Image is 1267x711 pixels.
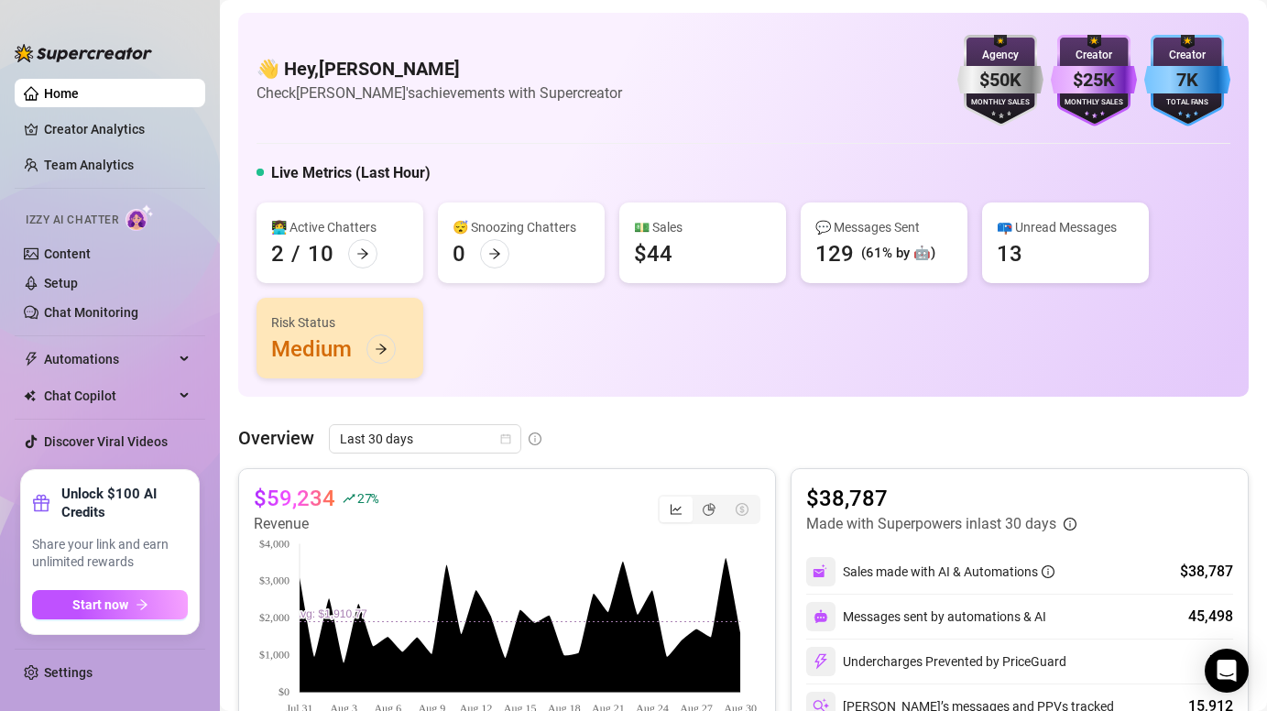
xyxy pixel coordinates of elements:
[813,653,829,670] img: svg%3e
[32,590,188,619] button: Start nowarrow-right
[375,343,388,355] span: arrow-right
[1188,606,1233,628] div: 45,498
[271,217,409,237] div: 👩‍💻 Active Chatters
[806,602,1046,631] div: Messages sent by automations & AI
[44,434,168,449] a: Discover Viral Videos
[271,162,431,184] h5: Live Metrics (Last Hour)
[1051,66,1137,94] div: $25K
[44,345,174,374] span: Automations
[1144,47,1230,64] div: Creator
[61,485,188,521] strong: Unlock $100 AI Credits
[861,243,935,265] div: (61% by 🤖)
[957,47,1043,64] div: Agency
[815,217,953,237] div: 💬 Messages Sent
[254,513,378,535] article: Revenue
[136,598,148,611] span: arrow-right
[271,239,284,268] div: 2
[44,381,174,410] span: Chat Copilot
[814,609,828,624] img: svg%3e
[357,489,378,507] span: 27 %
[957,35,1043,126] img: silver-badge-roxG0hHS.svg
[806,647,1066,676] div: Undercharges Prevented by PriceGuard
[658,495,760,524] div: segmented control
[957,66,1043,94] div: $50K
[500,433,511,444] span: calendar
[1051,47,1137,64] div: Creator
[44,246,91,261] a: Content
[453,217,590,237] div: 😴 Snoozing Chatters
[634,217,771,237] div: 💵 Sales
[44,158,134,172] a: Team Analytics
[815,239,854,268] div: 129
[529,432,541,445] span: info-circle
[1042,565,1054,578] span: info-circle
[806,484,1076,513] article: $38,787
[44,276,78,290] a: Setup
[453,239,465,268] div: 0
[32,494,50,512] span: gift
[343,492,355,505] span: rise
[1180,561,1233,583] div: $38,787
[340,425,510,453] span: Last 30 days
[308,239,333,268] div: 10
[1064,518,1076,531] span: info-circle
[703,503,715,516] span: pie-chart
[257,82,622,104] article: Check [PERSON_NAME]'s achievements with Supercreator
[254,484,335,513] article: $59,234
[1144,66,1230,94] div: 7K
[997,217,1134,237] div: 📪 Unread Messages
[634,239,672,268] div: $44
[1051,35,1137,126] img: purple-badge-B9DA21FR.svg
[26,212,118,229] span: Izzy AI Chatter
[957,97,1043,109] div: Monthly Sales
[1144,35,1230,126] img: blue-badge-DgoSNQY1.svg
[24,352,38,366] span: thunderbolt
[44,86,79,101] a: Home
[32,536,188,572] span: Share your link and earn unlimited rewards
[1051,97,1137,109] div: Monthly Sales
[813,563,829,580] img: svg%3e
[44,665,93,680] a: Settings
[257,56,622,82] h4: 👋 Hey, [PERSON_NAME]
[1144,97,1230,109] div: Total Fans
[488,247,501,260] span: arrow-right
[1205,649,1249,693] div: Open Intercom Messenger
[736,503,748,516] span: dollar-circle
[806,513,1056,535] article: Made with Superpowers in last 30 days
[44,305,138,320] a: Chat Monitoring
[24,389,36,402] img: Chat Copilot
[843,562,1054,582] div: Sales made with AI & Automations
[271,312,409,333] div: Risk Status
[997,239,1022,268] div: 13
[126,204,154,231] img: AI Chatter
[15,44,152,62] img: logo-BBDzfeDw.svg
[670,503,683,516] span: line-chart
[356,247,369,260] span: arrow-right
[72,597,128,612] span: Start now
[44,115,191,144] a: Creator Analytics
[238,424,314,452] article: Overview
